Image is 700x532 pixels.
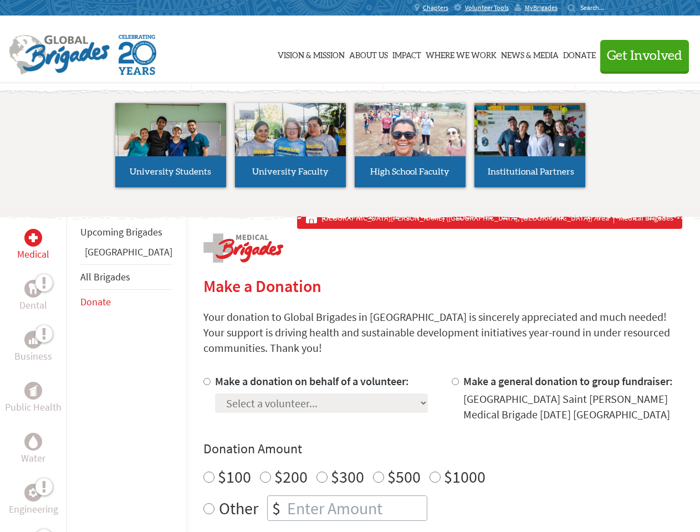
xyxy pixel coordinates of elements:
[115,103,226,177] img: menu_brigades_submenu_1.jpg
[203,440,682,458] h4: Donation Amount
[215,374,409,388] label: Make a donation on behalf of a volunteer:
[24,331,42,349] div: Business
[14,331,52,364] a: BusinessBusiness
[387,466,421,487] label: $500
[119,35,156,75] img: Global Brigades Celebrating 20 Years
[463,374,673,388] label: Make a general donation to group fundraiser:
[474,103,585,187] a: Institutional Partners
[115,103,226,187] a: University Students
[29,233,38,242] img: Medical
[218,466,251,487] label: $100
[607,49,682,63] span: Get Involved
[80,264,172,290] li: All Brigades
[19,298,47,313] p: Dental
[274,466,308,487] label: $200
[5,400,62,415] p: Public Health
[563,26,596,81] a: Donate
[19,280,47,313] a: DentalDental
[80,270,130,283] a: All Brigades
[29,335,38,344] img: Business
[9,35,110,75] img: Global Brigades Logo
[501,26,559,81] a: News & Media
[130,167,211,176] span: University Students
[80,244,172,264] li: Guatemala
[355,103,466,157] img: menu_brigades_submenu_3.jpg
[203,276,682,296] h2: Make a Donation
[235,103,346,187] a: University Faculty
[24,280,42,298] div: Dental
[600,40,689,71] button: Get Involved
[24,382,42,400] div: Public Health
[235,103,346,177] img: menu_brigades_submenu_2.jpg
[80,295,111,308] a: Donate
[580,3,612,12] input: Search...
[463,391,682,422] div: [GEOGRAPHIC_DATA] Saint [PERSON_NAME] Medical Brigade [DATE] [GEOGRAPHIC_DATA]
[24,229,42,247] div: Medical
[21,451,45,466] p: Water
[203,309,682,356] p: Your donation to Global Brigades in [GEOGRAPHIC_DATA] is sincerely appreciated and much needed! Y...
[9,502,58,517] p: Engineering
[29,283,38,294] img: Dental
[426,26,497,81] a: Where We Work
[525,3,558,12] span: MyBrigades
[423,3,448,12] span: Chapters
[285,496,427,520] input: Enter Amount
[17,229,49,262] a: MedicalMedical
[203,233,283,263] img: logo-medical.png
[24,433,42,451] div: Water
[85,245,172,258] a: [GEOGRAPHIC_DATA]
[219,495,258,521] label: Other
[14,349,52,364] p: Business
[488,167,574,176] span: Institutional Partners
[392,26,421,81] a: Impact
[268,496,285,520] div: $
[474,103,585,177] img: menu_brigades_submenu_4.jpg
[5,382,62,415] a: Public HealthPublic Health
[331,466,364,487] label: $300
[29,385,38,396] img: Public Health
[9,484,58,517] a: EngineeringEngineering
[278,26,345,81] a: Vision & Mission
[80,226,162,238] a: Upcoming Brigades
[80,290,172,314] li: Donate
[17,247,49,262] p: Medical
[252,167,329,176] span: University Faculty
[29,435,38,448] img: Water
[80,220,172,244] li: Upcoming Brigades
[444,466,486,487] label: $1000
[355,103,466,187] a: High School Faculty
[29,488,38,497] img: Engineering
[21,433,45,466] a: WaterWater
[465,3,509,12] span: Volunteer Tools
[370,167,449,176] span: High School Faculty
[349,26,388,81] a: About Us
[24,484,42,502] div: Engineering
